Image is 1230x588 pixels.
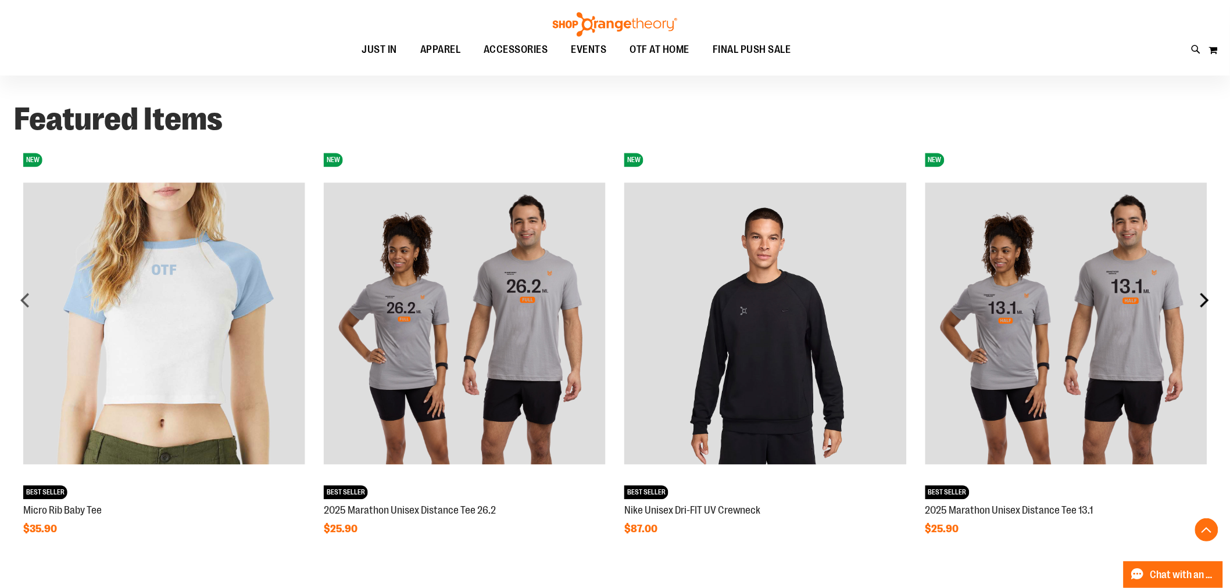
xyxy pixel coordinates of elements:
a: OTF AT HOME [618,37,702,63]
span: $25.90 [324,523,359,535]
a: Micro Rib Baby TeeNEWBEST SELLER [23,492,305,501]
a: 2025 Marathon Unisex Distance Tee 26.2 [324,504,496,516]
span: FINAL PUSH SALE [713,37,791,63]
span: ACCESSORIES [484,37,548,63]
span: BEST SELLER [925,485,969,499]
span: APPAREL [420,37,461,63]
span: OTF AT HOME [630,37,690,63]
span: BEST SELLER [624,485,668,499]
span: $87.00 [624,523,659,535]
span: $35.90 [23,523,59,535]
div: prev [14,288,37,311]
span: JUST IN [362,37,397,63]
span: NEW [925,153,944,167]
div: next [1193,288,1216,311]
button: Back To Top [1195,518,1218,542]
span: $25.90 [925,523,960,535]
a: Nike Unisex Dri-FIT UV Crewneck [624,504,760,516]
a: Nike Unisex Dri-FIT UV CrewneckNEWBEST SELLER [624,492,906,501]
img: 2025 Marathon Unisex Distance Tee 26.2 [324,182,606,464]
a: 2025 Marathon Unisex Distance Tee 26.2NEWBEST SELLER [324,492,606,501]
span: NEW [23,153,42,167]
a: FINAL PUSH SALE [701,37,803,63]
span: EVENTS [571,37,607,63]
a: 2025 Marathon Unisex Distance Tee 13.1NEWBEST SELLER [925,492,1207,501]
img: 2025 Marathon Unisex Distance Tee 13.1 [925,182,1207,464]
img: Micro Rib Baby Tee [23,182,305,464]
button: Chat with an Expert [1124,561,1224,588]
span: Chat with an Expert [1150,569,1216,580]
a: Micro Rib Baby Tee [23,504,102,516]
strong: Featured Items [14,101,223,137]
span: NEW [324,153,343,167]
a: EVENTS [560,37,618,63]
a: ACCESSORIES [472,37,560,63]
a: 2025 Marathon Unisex Distance Tee 13.1 [925,504,1093,516]
span: BEST SELLER [324,485,368,499]
img: Nike Unisex Dri-FIT UV Crewneck [624,182,906,464]
a: JUST IN [350,37,409,63]
span: BEST SELLER [23,485,67,499]
span: NEW [624,153,643,167]
a: APPAREL [409,37,473,63]
img: Shop Orangetheory [551,12,679,37]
